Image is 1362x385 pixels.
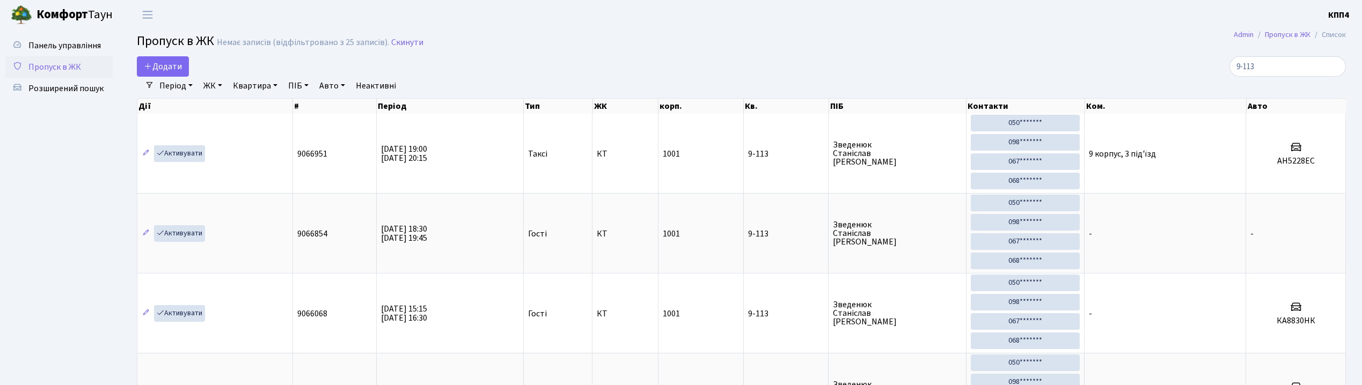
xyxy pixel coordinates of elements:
a: Admin [1234,29,1254,40]
th: ПІБ [829,99,966,114]
span: Таксі [528,150,547,158]
th: Авто [1247,99,1346,114]
span: 9066854 [297,228,327,240]
a: Пропуск в ЖК [1265,29,1310,40]
span: 9 корпус, 3 під'їзд [1089,148,1156,160]
a: Розширений пошук [5,78,113,99]
span: КТ [597,309,654,318]
a: Квартира [229,77,282,95]
nav: breadcrumb [1218,24,1362,46]
a: Авто [315,77,349,95]
span: КТ [597,229,654,238]
span: Зведенюк Станіслав [PERSON_NAME] [833,220,961,246]
a: Скинути [391,38,423,48]
span: 1001 [663,308,680,320]
span: Панель управління [28,40,101,51]
h5: АН5228ЕС [1250,156,1341,166]
span: 9-113 [748,309,824,318]
th: корп. [658,99,743,114]
span: [DATE] 15:15 [DATE] 16:30 [381,303,427,324]
a: Активувати [154,305,205,322]
th: Кв. [744,99,829,114]
div: Немає записів (відфільтровано з 25 записів). [217,38,389,48]
span: Розширений пошук [28,83,104,94]
th: Контакти [966,99,1085,114]
span: 9066068 [297,308,327,320]
span: Таун [36,6,113,24]
th: Дії [137,99,293,114]
span: Зведенюк Станіслав [PERSON_NAME] [833,300,961,326]
li: Список [1310,29,1346,41]
img: logo.png [11,4,32,26]
a: КПП4 [1328,9,1349,21]
h5: КА8830НК [1250,316,1341,326]
a: Активувати [154,225,205,242]
b: Комфорт [36,6,88,23]
a: ПІБ [284,77,313,95]
span: Пропуск в ЖК [137,32,214,50]
a: ЖК [199,77,226,95]
th: Тип [524,99,593,114]
span: 9-113 [748,229,824,238]
a: Активувати [154,145,205,162]
th: # [293,99,377,114]
span: Додати [144,61,182,72]
a: Період [155,77,197,95]
span: - [1089,228,1092,240]
th: Ком. [1085,99,1247,114]
span: Пропуск в ЖК [28,61,81,73]
span: КТ [597,150,654,158]
span: - [1250,228,1254,240]
span: [DATE] 18:30 [DATE] 19:45 [381,223,427,244]
span: Гості [528,229,547,238]
span: - [1089,308,1092,320]
span: 1001 [663,148,680,160]
span: [DATE] 19:00 [DATE] 20:15 [381,143,427,164]
span: 9066951 [297,148,327,160]
span: Гості [528,309,547,318]
a: Неактивні [352,77,400,95]
th: ЖК [593,99,659,114]
a: Панель управління [5,35,113,56]
a: Додати [137,56,189,77]
button: Переключити навігацію [134,6,161,24]
a: Пропуск в ЖК [5,56,113,78]
span: 1001 [663,228,680,240]
span: Зведенюк Станіслав [PERSON_NAME] [833,140,961,166]
th: Період [377,99,524,114]
span: 9-113 [748,150,824,158]
input: Пошук... [1229,56,1346,77]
